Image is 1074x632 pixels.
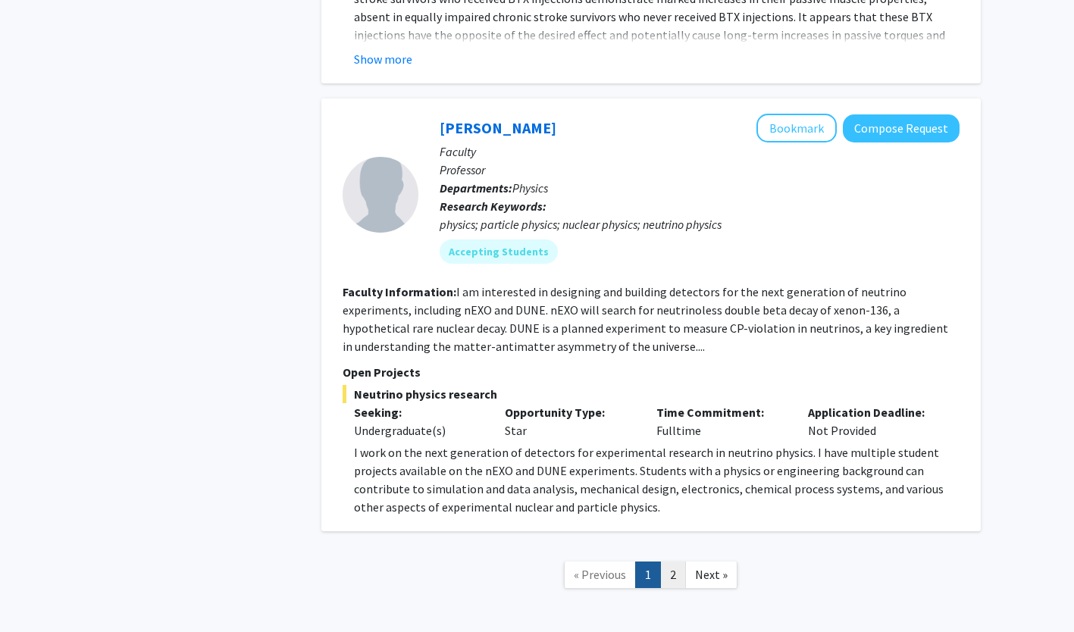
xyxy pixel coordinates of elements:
[343,363,960,381] p: Open Projects
[440,215,960,233] div: physics; particle physics; nuclear physics; neutrino physics
[354,443,960,516] p: I work on the next generation of detectors for experimental research in neutrino physics. I have ...
[645,403,797,440] div: Fulltime
[685,562,737,588] a: Next
[574,567,626,582] span: « Previous
[354,403,483,421] p: Seeking:
[635,562,661,588] a: 1
[343,284,948,354] fg-read-more: I am interested in designing and building detectors for the next generation of neutrino experimen...
[354,421,483,440] div: Undergraduate(s)
[843,114,960,142] button: Compose Request to Michelle Dolinski
[656,403,785,421] p: Time Commitment:
[354,50,412,68] button: Show more
[695,567,728,582] span: Next »
[440,118,556,137] a: [PERSON_NAME]
[505,403,634,421] p: Opportunity Type:
[343,385,960,403] span: Neutrino physics research
[321,546,981,608] nav: Page navigation
[440,180,512,196] b: Departments:
[11,564,64,621] iframe: Chat
[343,284,456,299] b: Faculty Information:
[564,562,636,588] a: Previous Page
[493,403,645,440] div: Star
[808,403,937,421] p: Application Deadline:
[660,562,686,588] a: 2
[797,403,948,440] div: Not Provided
[440,142,960,161] p: Faculty
[756,114,837,142] button: Add Michelle Dolinski to Bookmarks
[440,239,558,264] mat-chip: Accepting Students
[440,199,546,214] b: Research Keywords:
[512,180,548,196] span: Physics
[440,161,960,179] p: Professor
